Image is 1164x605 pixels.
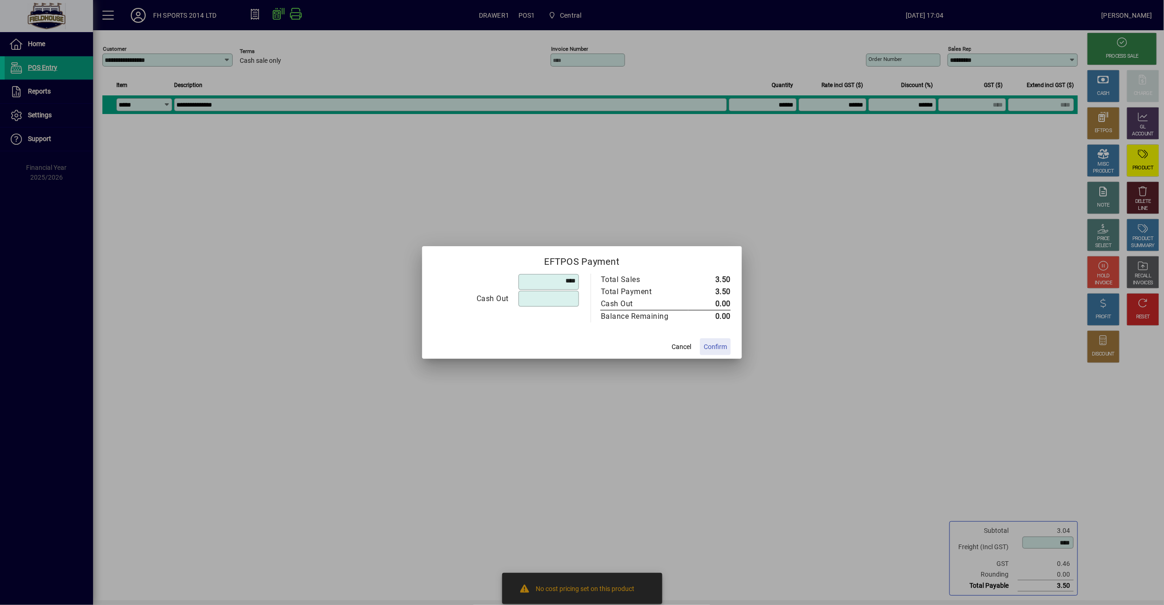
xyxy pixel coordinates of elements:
[688,286,731,298] td: 3.50
[672,342,691,352] span: Cancel
[601,311,679,322] div: Balance Remaining
[434,293,509,304] div: Cash Out
[704,342,727,352] span: Confirm
[422,246,742,273] h2: EFTPOS Payment
[700,338,731,355] button: Confirm
[600,274,688,286] td: Total Sales
[688,298,731,310] td: 0.00
[601,298,679,309] div: Cash Out
[666,338,696,355] button: Cancel
[688,274,731,286] td: 3.50
[688,310,731,323] td: 0.00
[600,286,688,298] td: Total Payment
